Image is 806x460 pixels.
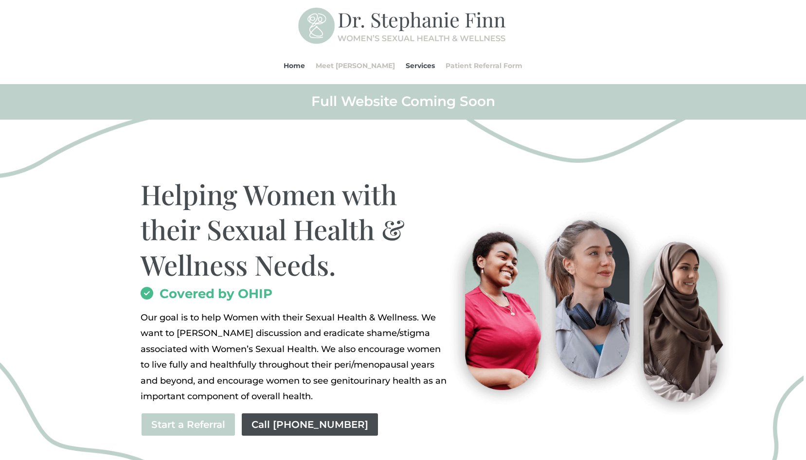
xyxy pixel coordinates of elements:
[316,47,395,84] a: Meet [PERSON_NAME]
[284,47,305,84] a: Home
[141,412,236,437] a: Start a Referral
[141,92,666,115] h2: Full Website Coming Soon
[141,310,449,404] p: Our goal is to help Women with their Sexual Health & Wellness. We want to [PERSON_NAME] discussio...
[141,287,449,305] h2: Covered by OHIP
[141,310,449,404] div: Page 1
[438,206,739,415] img: Visit-Pleasure-MD-Ontario-Women-Sexual-Health-and-Wellness
[241,412,379,437] a: Call [PHONE_NUMBER]
[446,47,522,84] a: Patient Referral Form
[141,177,449,287] h1: Helping Women with their Sexual Health & Wellness Needs.
[406,47,435,84] a: Services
